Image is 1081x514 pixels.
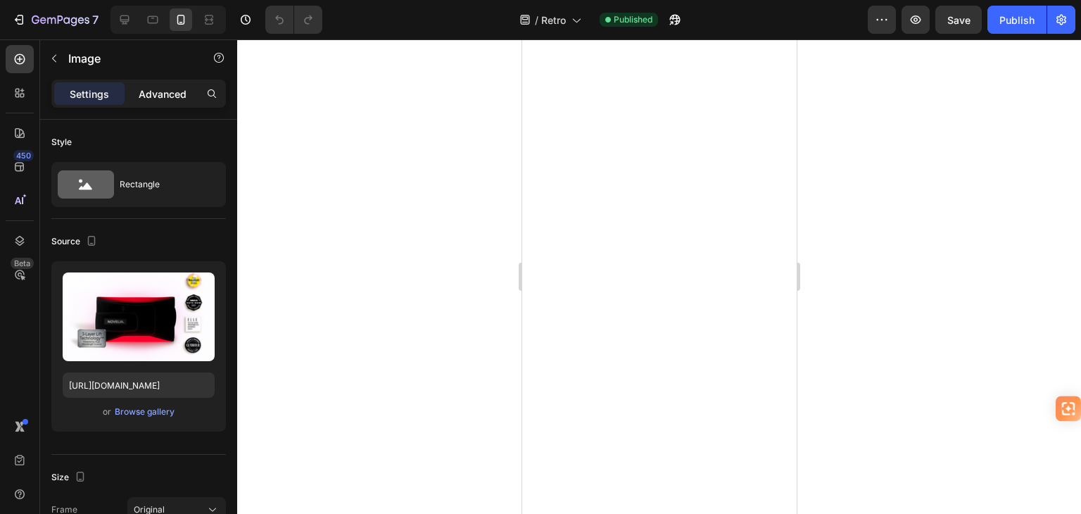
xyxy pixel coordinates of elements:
[13,150,34,161] div: 450
[51,232,100,251] div: Source
[68,50,188,67] p: Image
[120,168,206,201] div: Rectangle
[441,42,641,123] a: Retro Vault
[103,403,111,420] span: or
[947,14,971,26] span: Save
[51,136,72,149] div: Style
[63,372,215,398] input: https://example.com/image.jpg
[675,65,868,101] button: [GEOGRAPHIC_DATA] | GBP £
[70,87,109,101] p: Settings
[541,13,566,27] span: Retro
[935,6,982,34] button: Save
[987,6,1047,34] button: Publish
[690,75,840,90] span: [GEOGRAPHIC_DATA] | GBP £
[153,68,184,99] summary: Search
[522,39,797,514] iframe: Design area
[11,258,34,269] div: Beta
[139,87,187,101] p: Advanced
[63,272,215,361] img: preview-image
[114,405,175,419] button: Browse gallery
[535,13,538,27] span: /
[999,13,1035,27] div: Publish
[614,13,652,26] span: Published
[445,6,636,21] span: Summer Flash Sale — 50% OFF!
[51,468,89,487] div: Size
[115,406,175,418] div: Browse gallery
[445,48,636,118] img: Retro Vault
[6,6,105,34] button: 7
[92,11,99,28] p: 7
[265,6,322,34] div: Undo/Redo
